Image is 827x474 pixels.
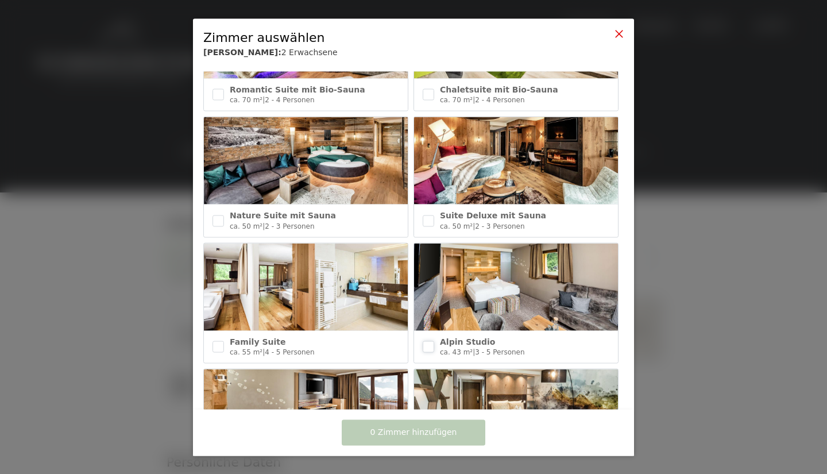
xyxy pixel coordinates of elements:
img: Alpin Studio [414,243,618,330]
span: 2 - 4 Personen [265,96,314,104]
span: 3 - 5 Personen [475,348,524,356]
span: Romantic Suite mit Bio-Sauna [230,84,365,94]
img: Vital Superior [204,369,408,457]
span: | [262,348,265,356]
span: | [262,222,265,230]
span: Nature Suite mit Sauna [230,211,336,220]
span: ca. 55 m² [230,348,262,356]
img: Nature Suite mit Sauna [204,117,408,205]
span: 4 - 5 Personen [265,348,314,356]
span: ca. 50 m² [230,222,262,230]
span: Chaletsuite mit Bio-Sauna [440,84,558,94]
span: 2 Erwachsene [281,48,338,57]
span: Alpin Studio [440,337,495,346]
span: 2 - 3 Personen [265,222,314,230]
span: ca. 50 m² [440,222,473,230]
span: 2 - 4 Personen [475,96,524,104]
img: Suite Deluxe mit Sauna [414,117,618,205]
span: | [473,222,475,230]
span: | [262,96,265,104]
img: Junior [414,369,618,457]
div: Zimmer auswählen [203,29,588,47]
span: ca. 70 m² [230,96,262,104]
span: | [473,96,475,104]
img: Family Suite [204,243,408,330]
span: 2 - 3 Personen [475,222,524,230]
span: | [473,348,475,356]
span: Family Suite [230,337,285,346]
span: ca. 70 m² [440,96,473,104]
b: [PERSON_NAME]: [203,48,281,57]
span: Suite Deluxe mit Sauna [440,211,546,220]
span: ca. 43 m² [440,348,473,356]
